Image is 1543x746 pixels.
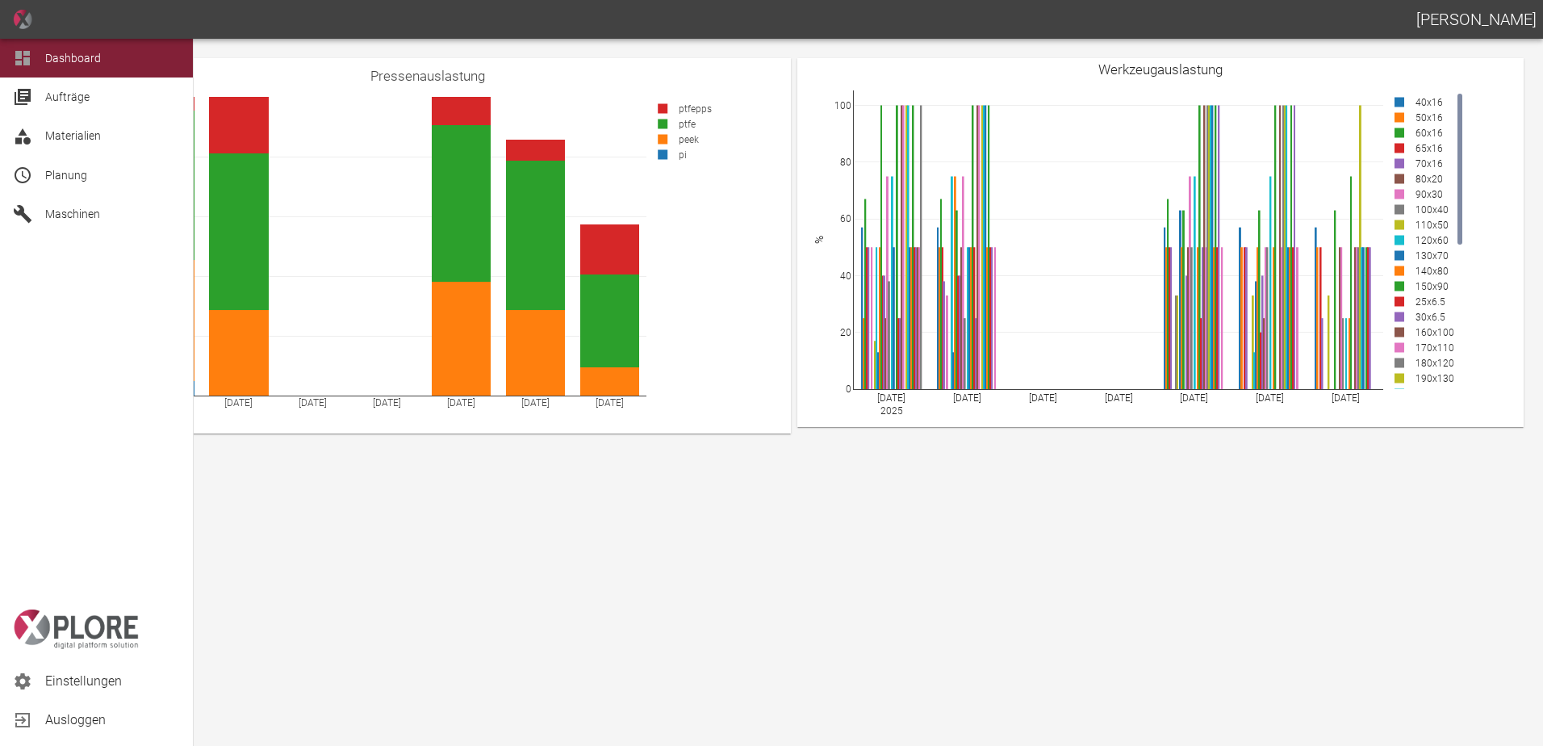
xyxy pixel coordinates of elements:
[45,169,87,182] span: Planung
[45,90,90,103] span: Aufträge
[45,129,101,142] span: Materialien
[13,610,139,649] img: logo
[45,52,101,65] span: Dashboard
[13,10,32,29] img: icon
[45,710,180,730] span: Ausloggen
[1416,6,1537,32] h1: [PERSON_NAME]
[45,207,100,220] span: Maschinen
[45,672,180,691] span: Einstellungen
